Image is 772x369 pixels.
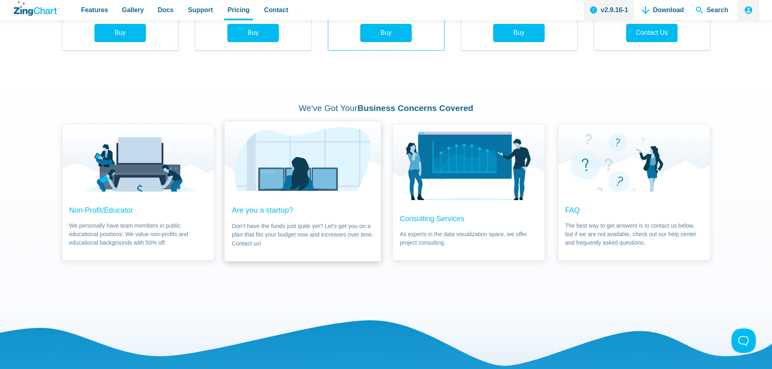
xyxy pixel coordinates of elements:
span: Contact Us [636,30,668,36]
span: Contact [264,4,289,15]
span: Don’t have the funds just quite yet? Let's get you on a plan that fits your budget now and increa... [231,222,373,248]
a: Buy [493,24,545,42]
strong: Business Concerns Covered [357,103,473,113]
img: Consulting Services [393,124,545,204]
a: Consulting Services [400,215,464,223]
a: FAQ [565,206,580,214]
span: Features [81,4,108,15]
span: Buy [513,29,525,36]
img: Support Available [558,124,710,201]
span: Pricing [227,4,249,15]
span: Buy [115,29,126,36]
span: As experts in the data visualization space, we offer project consulting. [400,230,538,247]
a: Buy [94,24,146,42]
img: Custom Development [225,121,381,200]
span: The best way to get answers is to contact us below, but if we are not available, check out our he... [565,222,703,247]
a: ZingChart Logo. Click to return to the homepage [14,1,60,16]
span: We personally have team members in public educational positions. We value non-profits and educati... [69,222,207,247]
iframe: Toggle Customer Support [731,328,756,353]
span: Gallery [122,4,144,15]
a: Are you a startup? [231,206,293,214]
img: Pricing That Suits You [62,124,214,212]
span: Docs [158,4,173,15]
span: Buy [248,29,259,36]
a: Buy [227,24,279,42]
h2: We've Got Your [62,102,710,113]
span: Support [188,4,213,15]
a: Non-Profit/Educator [69,206,133,214]
span: Buy [381,29,392,36]
a: Contact Us [626,24,678,42]
a: Buy [360,24,412,42]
